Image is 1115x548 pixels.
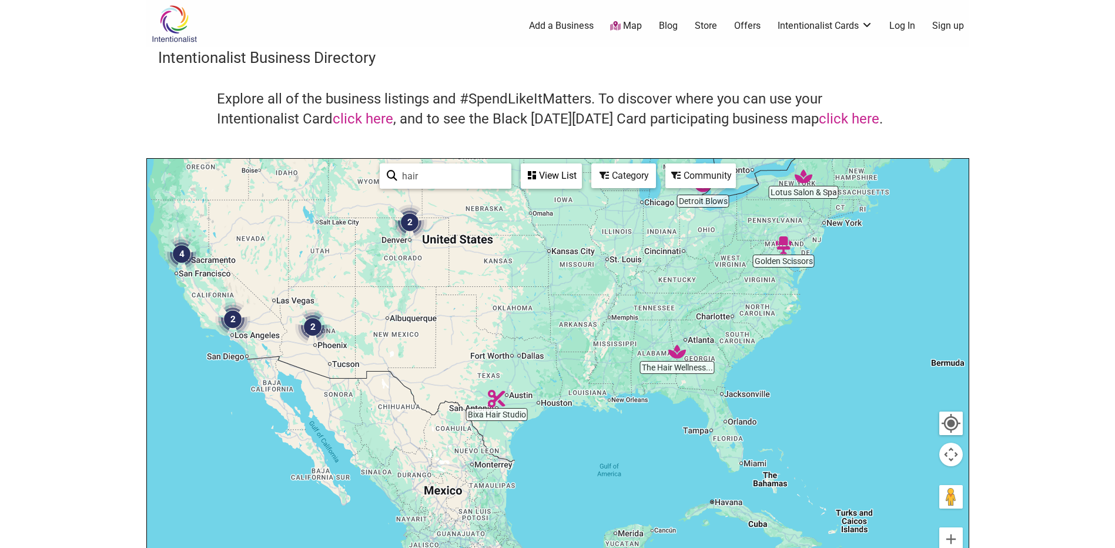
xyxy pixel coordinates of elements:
input: Type to find and filter... [397,165,504,188]
div: View List [522,165,581,187]
h3: Intentionalist Business Directory [158,47,957,68]
div: 2 [392,205,427,240]
button: Map camera controls [939,443,963,466]
button: Your Location [939,412,963,435]
h4: Explore all of the business listings and #SpendLikeItMatters. To discover where you can use your ... [217,89,899,129]
div: Bixa Hair Studio [488,390,505,407]
div: Lotus Salon & Spa [795,168,812,185]
div: The Hair Wellness Group [668,343,686,360]
a: Blog [659,19,678,32]
div: Filter by category [591,163,656,188]
div: Type to search and filter [380,163,511,189]
a: Store [695,19,717,32]
a: Log In [889,19,915,32]
div: Golden Scissors [775,236,792,254]
div: Category [592,165,655,187]
button: Drag Pegman onto the map to open Street View [939,485,963,509]
a: click here [333,111,393,127]
a: Sign up [932,19,964,32]
img: Intentionalist [146,5,202,43]
div: See a list of the visible businesses [521,163,582,189]
div: 2 [215,302,250,337]
div: Filter by Community [665,163,736,188]
div: 4 [164,236,199,272]
a: Add a Business [529,19,594,32]
a: Map [610,19,642,33]
div: 2 [295,309,330,345]
a: Offers [734,19,761,32]
div: Community [667,165,735,187]
a: click here [819,111,879,127]
a: Intentionalist Cards [778,19,873,32]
